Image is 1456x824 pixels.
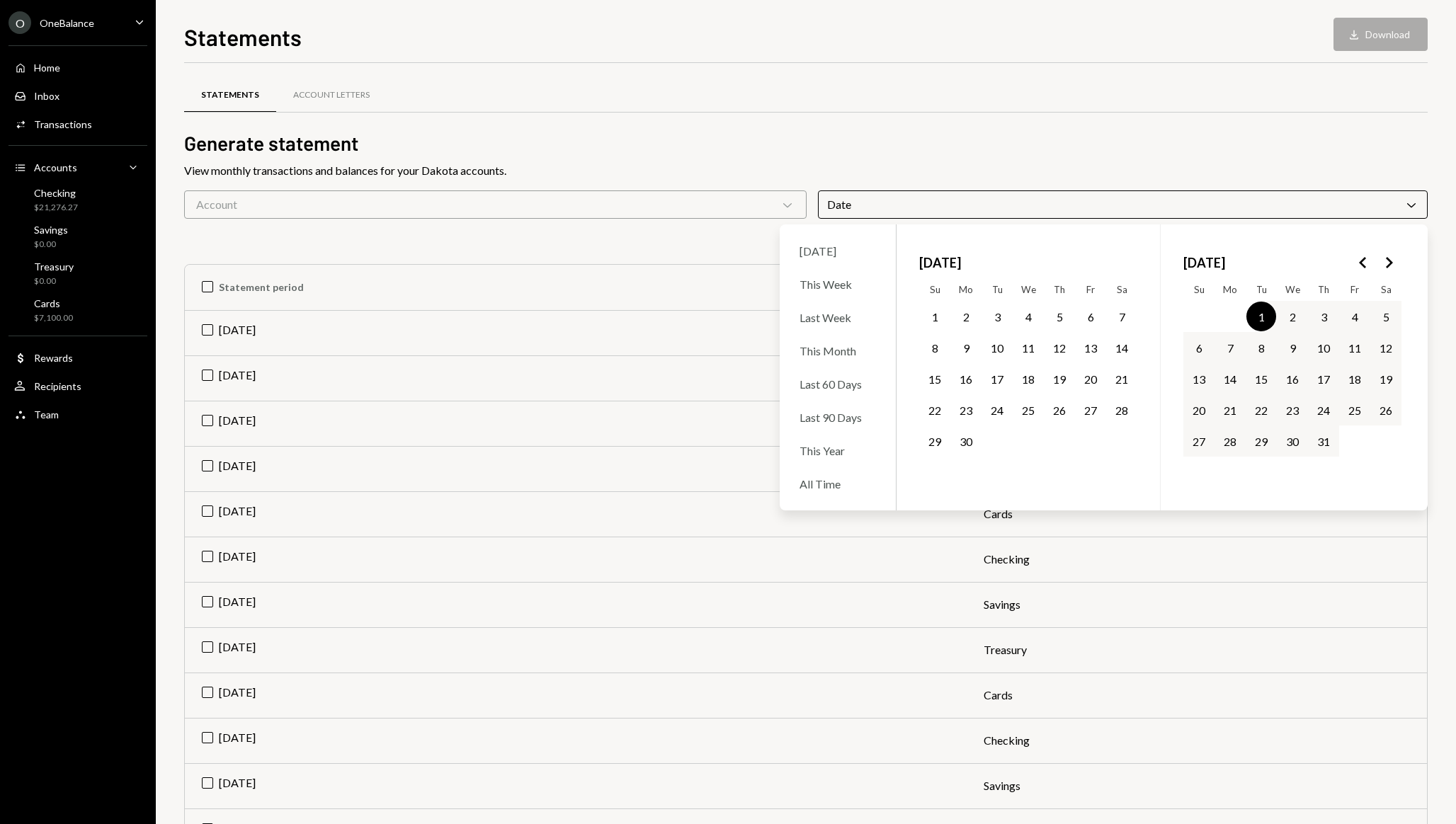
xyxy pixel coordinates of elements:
button: Wednesday, June 4th, 2025 [1013,302,1043,331]
button: Go to the Previous Month [1350,250,1376,275]
th: Sunday [1183,278,1215,301]
button: Friday, June 13th, 2025 [1076,333,1105,362]
button: Monday, July 14th, 2025, selected [1215,364,1245,394]
th: Sunday [919,278,950,301]
div: $7,100.00 [34,312,73,324]
td: Savings [967,582,1427,627]
button: Sunday, June 1st, 2025 [920,302,950,331]
th: Friday [1075,278,1106,301]
button: Thursday, June 26th, 2025 [1045,395,1074,425]
div: Last 90 Days [791,402,885,433]
a: Inbox [8,83,147,108]
button: Thursday, June 12th, 2025 [1045,333,1074,362]
table: June 2025 [919,278,1137,488]
button: Monday, June 9th, 2025 [951,333,981,362]
button: Tuesday, July 29th, 2025, selected [1246,426,1276,456]
div: Inbox [34,90,59,102]
div: O [8,11,31,34]
a: Statements [184,77,276,113]
a: Rewards [8,345,147,370]
button: Wednesday, July 9th, 2025, selected [1278,333,1307,362]
div: Recipients [34,380,81,392]
div: Account Letters [293,89,370,101]
button: Monday, June 2nd, 2025 [951,302,981,331]
div: Cards [34,297,73,309]
button: Sunday, July 27th, 2025, selected [1184,426,1214,456]
td: Cards [967,491,1427,537]
button: Friday, July 25th, 2025, selected [1340,395,1370,425]
button: Sunday, June 29th, 2025 [920,426,950,456]
button: Thursday, June 19th, 2025 [1045,364,1074,394]
button: Wednesday, June 25th, 2025 [1013,395,1043,425]
div: Treasury [34,261,74,273]
th: Monday [950,278,982,301]
div: Date [818,190,1428,219]
button: Tuesday, June 10th, 2025 [982,333,1012,362]
button: Tuesday, July 8th, 2025, selected [1246,333,1276,362]
th: Thursday [1044,278,1075,301]
td: Treasury [967,627,1427,673]
div: [DATE] [791,236,885,266]
table: July 2025 [1183,278,1401,488]
div: Last 60 Days [791,369,885,399]
td: Checking [967,537,1427,582]
button: Saturday, June 14th, 2025 [1107,333,1137,362]
th: Wednesday [1277,278,1308,301]
button: Saturday, July 26th, 2025, selected [1371,395,1401,425]
button: Thursday, July 24th, 2025, selected [1309,395,1338,425]
a: Checking$21,276.27 [8,183,147,217]
button: Tuesday, June 24th, 2025 [982,395,1012,425]
button: Wednesday, July 23rd, 2025, selected [1278,395,1307,425]
a: Home [8,55,147,80]
button: Wednesday, June 18th, 2025 [1013,364,1043,394]
div: Team [34,408,59,420]
button: Friday, July 4th, 2025, selected [1340,302,1370,331]
td: Savings [967,763,1427,808]
button: Wednesday, July 16th, 2025, selected [1278,364,1307,394]
button: Thursday, June 5th, 2025 [1045,302,1074,331]
a: Transactions [8,111,147,137]
a: Cards$7,100.00 [8,293,147,327]
button: Sunday, July 20th, 2025, selected [1184,395,1214,425]
button: Tuesday, July 15th, 2025, selected [1246,364,1276,394]
div: Transactions [34,118,92,130]
div: Home [34,62,60,74]
button: Wednesday, June 11th, 2025 [1013,333,1043,362]
a: Team [8,401,147,427]
div: Accounts [34,161,77,173]
div: $21,276.27 [34,202,78,214]
button: Friday, July 18th, 2025, selected [1340,364,1370,394]
div: View monthly transactions and balances for your Dakota accounts. [184,162,1428,179]
th: Monday [1215,278,1246,301]
a: Savings$0.00 [8,219,147,253]
button: Monday, July 28th, 2025, selected [1215,426,1245,456]
button: Monday, June 16th, 2025 [951,364,981,394]
button: Saturday, July 5th, 2025, selected [1371,302,1401,331]
button: Sunday, June 8th, 2025 [920,333,950,362]
th: Wednesday [1013,278,1044,301]
th: Friday [1339,278,1370,301]
button: Tuesday, July 1st, 2025, selected [1246,302,1276,331]
button: Monday, July 7th, 2025, selected [1215,333,1245,362]
button: Tuesday, July 22nd, 2025, selected [1246,395,1276,425]
td: Checking [967,718,1427,763]
div: Last Week [791,302,885,333]
button: Tuesday, June 17th, 2025 [982,364,1012,394]
th: Tuesday [982,278,1013,301]
div: $0.00 [34,239,68,251]
div: This Week [791,269,885,299]
button: Saturday, July 12th, 2025, selected [1371,333,1401,362]
button: Friday, June 6th, 2025 [1076,302,1105,331]
a: Account Letters [276,77,387,113]
button: Saturday, June 7th, 2025 [1107,302,1137,331]
button: Saturday, June 28th, 2025 [1107,395,1137,425]
div: All Time [791,469,885,499]
a: Treasury$0.00 [8,256,147,290]
button: Friday, July 11th, 2025, selected [1340,333,1370,362]
span: [DATE] [1183,247,1225,278]
button: Go to the Next Month [1376,250,1401,275]
button: Thursday, July 10th, 2025, selected [1309,333,1338,362]
h1: Statements [184,23,302,51]
button: Saturday, June 21st, 2025 [1107,364,1137,394]
th: Saturday [1106,278,1137,301]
